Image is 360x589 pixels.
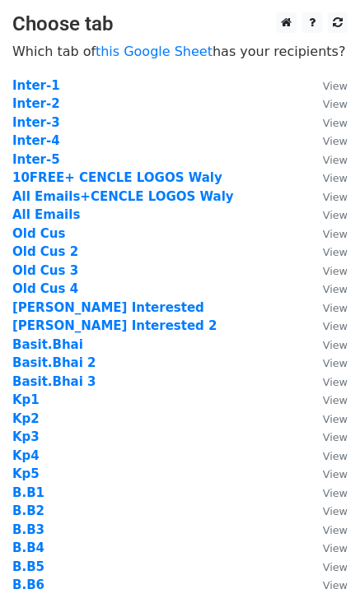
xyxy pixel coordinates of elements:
small: View [323,450,348,462]
small: View [323,117,348,129]
a: [PERSON_NAME] Interested [12,300,204,315]
a: B.B3 [12,522,44,537]
a: Kp5 [12,466,40,481]
a: View [306,355,348,370]
a: All Emails+CENCLE LOGOS Waly [12,189,234,204]
a: B.B5 [12,559,44,574]
a: [PERSON_NAME] Interested 2 [12,318,217,333]
a: Old Cus 2 [12,244,78,259]
small: View [323,431,348,443]
a: this Google Sheet [96,44,213,59]
a: Inter-5 [12,152,60,167]
a: Kp1 [12,392,40,407]
a: View [306,78,348,93]
a: B.B2 [12,503,44,518]
small: View [323,172,348,184]
h3: Choose tab [12,12,348,36]
a: View [306,96,348,111]
small: View [323,302,348,314]
small: View [323,468,348,480]
small: View [323,413,348,425]
a: View [306,485,348,500]
a: Kp4 [12,448,40,463]
a: Basit.Bhai [12,337,83,352]
a: Inter-1 [12,78,60,93]
a: Old Cus [12,226,65,241]
a: View [306,466,348,481]
small: View [323,154,348,166]
a: Old Cus 3 [12,263,78,278]
a: View [306,207,348,222]
a: View [306,411,348,426]
a: View [306,281,348,296]
strong: Old Cus 4 [12,281,78,296]
a: View [306,152,348,167]
a: Basit.Bhai 2 [12,355,96,370]
a: View [306,522,348,537]
small: View [323,209,348,221]
small: View [323,524,348,536]
a: View [306,392,348,407]
a: View [306,189,348,204]
small: View [323,246,348,258]
a: View [306,115,348,130]
a: View [306,170,348,185]
a: View [306,226,348,241]
a: All Emails [12,207,80,222]
a: View [306,133,348,148]
p: Which tab of has your recipients? [12,43,348,60]
small: View [323,542,348,554]
a: Kp3 [12,429,40,444]
a: View [306,503,348,518]
a: View [306,263,348,278]
small: View [323,487,348,499]
a: View [306,540,348,555]
a: View [306,318,348,333]
a: Inter-4 [12,133,60,148]
small: View [323,505,348,517]
a: View [306,337,348,352]
small: View [323,376,348,388]
small: View [323,339,348,351]
a: View [306,374,348,389]
a: Inter-3 [12,115,60,130]
small: View [323,228,348,240]
small: View [323,135,348,147]
a: B.B1 [12,485,44,500]
a: Kp2 [12,411,40,426]
a: View [306,244,348,259]
a: Basit.Bhai 3 [12,374,96,389]
small: View [323,357,348,369]
a: View [306,448,348,463]
a: View [306,559,348,574]
a: Inter-2 [12,96,60,111]
small: View [323,320,348,332]
a: View [306,300,348,315]
small: View [323,265,348,277]
a: View [306,429,348,444]
small: View [323,80,348,92]
small: View [323,283,348,295]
